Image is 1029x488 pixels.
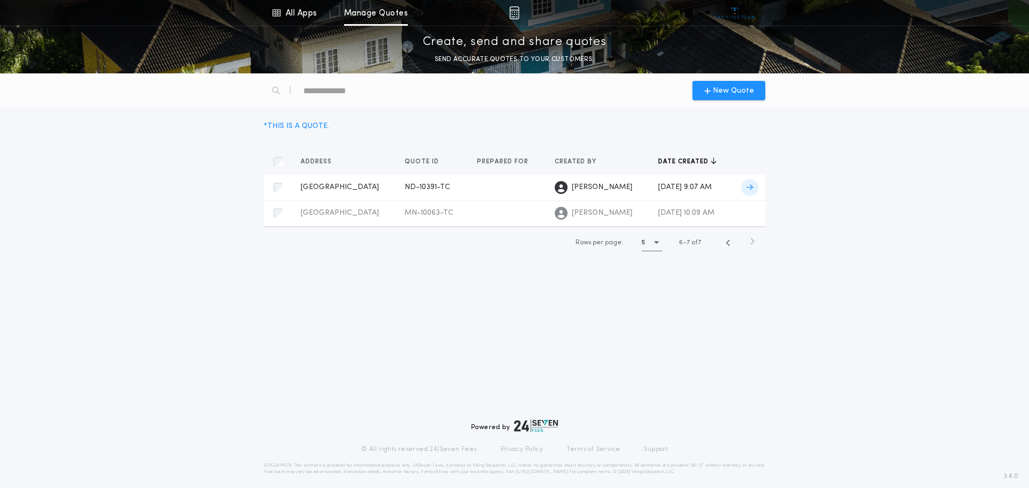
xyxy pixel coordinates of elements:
[642,234,662,251] button: 5
[576,239,623,246] span: Rows per page:
[264,462,765,475] p: DISCLAIMER: This estimate is provided for informational purposes only. 24|Seven Fees, a product o...
[572,208,632,219] span: [PERSON_NAME]
[509,6,519,19] img: img
[301,183,379,191] span: [GEOGRAPHIC_DATA]
[435,54,594,65] p: SEND ACCURATE QUOTES TO YOUR CUSTOMERS.
[691,238,701,247] span: of 7
[644,445,668,454] a: Support
[555,156,605,167] button: Created by
[405,209,453,217] span: MN-10063-TC
[516,470,569,474] a: [URL][DOMAIN_NAME]
[471,419,558,432] div: Powered by
[713,85,754,96] span: New Quote
[301,209,379,217] span: [GEOGRAPHIC_DATA]
[405,156,447,167] button: Quote ID
[642,237,645,248] h1: 5
[1004,471,1018,481] span: 3.8.0
[566,445,620,454] a: Terms of Service
[264,121,329,132] div: * THIS IS A QUOTE.
[658,157,711,166] span: Date created
[405,183,450,191] span: ND-10391-TC
[572,182,632,193] span: [PERSON_NAME]
[658,156,717,167] button: Date created
[361,445,477,454] p: © All rights reserved. 24|Seven Fees
[301,157,334,166] span: Address
[555,157,599,166] span: Created by
[679,239,683,246] span: 6
[301,156,340,167] button: Address
[405,157,441,166] span: Quote ID
[658,183,712,191] span: [DATE] 9:07 AM
[658,209,714,217] span: [DATE] 10:09 AM
[715,7,755,18] img: vs-icon
[692,81,765,100] button: New Quote
[423,34,607,51] p: Create, send and share quotes
[514,419,558,432] img: logo
[687,239,690,246] span: 7
[477,157,531,166] span: Prepared for
[501,445,543,454] a: Privacy Policy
